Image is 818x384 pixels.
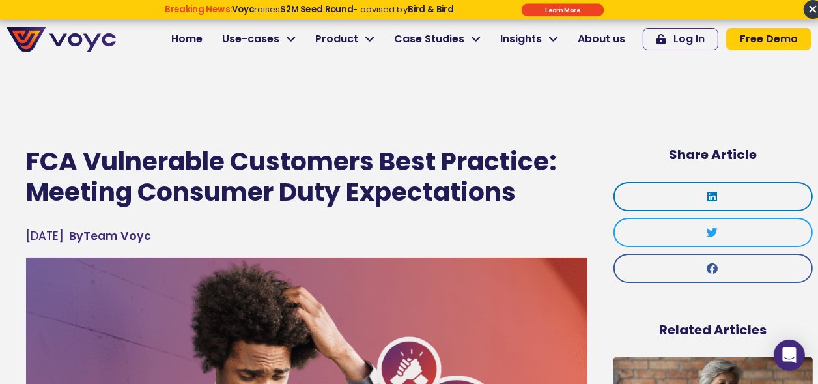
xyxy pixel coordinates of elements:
[384,26,490,52] a: Case Studies
[7,27,116,52] img: voyc-full-logo
[613,254,813,283] div: Share on facebook
[69,228,83,244] span: By
[673,34,705,44] span: Log In
[232,3,453,16] span: raises - advised by
[162,26,212,52] a: Home
[613,218,813,247] div: Share on twitter
[613,182,813,211] div: Share on linkedin
[222,31,279,47] span: Use-cases
[26,228,64,244] time: [DATE]
[613,147,813,162] h5: Share Article
[568,26,635,52] a: About us
[305,26,384,52] a: Product
[26,147,587,208] h1: FCA Vulnerable Customers Best Practice: Meeting Consumer Duty Expectations
[774,340,805,371] div: Open Intercom Messenger
[500,31,542,47] span: Insights
[726,28,811,50] a: Free Demo
[643,28,718,50] a: Log In
[613,322,813,338] h5: Related Articles
[280,3,353,16] strong: $2M Seed Round
[490,26,568,52] a: Insights
[315,31,358,47] span: Product
[522,3,604,16] div: Submit
[69,228,151,244] a: ByTeam Voyc
[578,31,625,47] span: About us
[394,31,464,47] span: Case Studies
[165,3,232,16] strong: Breaking News:
[232,3,254,16] strong: Voyc
[121,4,497,25] div: Breaking News: Voyc raises $2M Seed Round - advised by Bird & Bird
[212,26,305,52] a: Use-cases
[740,34,798,44] span: Free Demo
[69,228,151,244] span: Team Voyc
[408,3,453,16] strong: Bird & Bird
[171,31,203,47] span: Home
